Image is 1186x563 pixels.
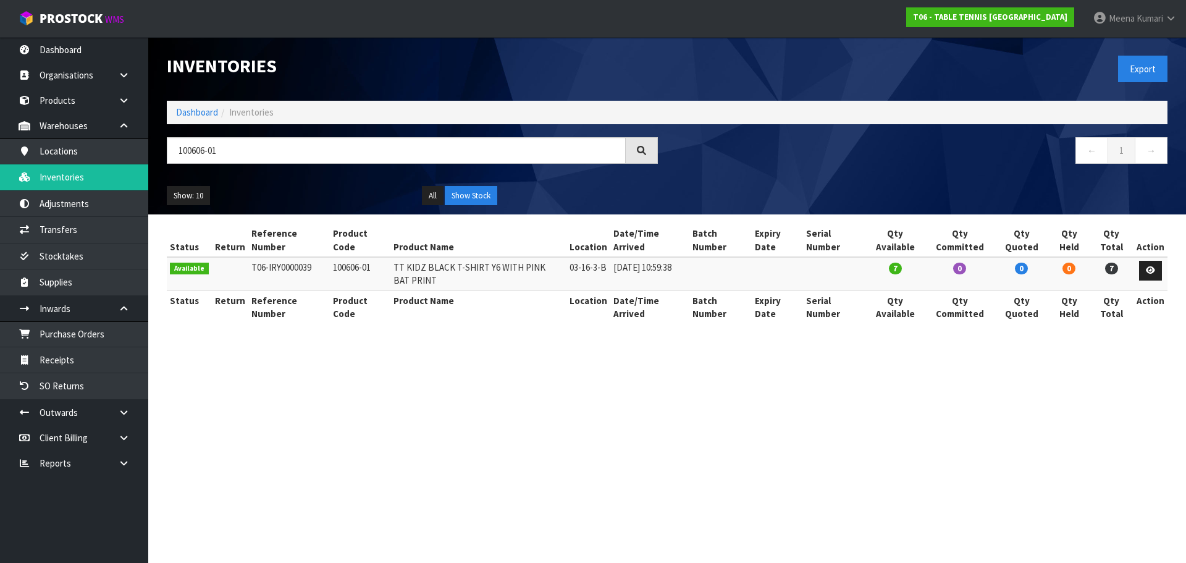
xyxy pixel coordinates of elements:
th: Batch Number [689,290,752,323]
th: Date/Time Arrived [610,290,690,323]
th: Action [1133,290,1167,323]
th: Return [212,290,248,323]
td: T06-IRY0000039 [248,257,330,290]
th: Qty Total [1090,290,1133,323]
strong: T06 - TABLE TENNIS [GEOGRAPHIC_DATA] [913,12,1067,22]
th: Qty Available [865,224,925,257]
th: Product Name [390,224,566,257]
button: Export [1118,56,1167,82]
a: → [1135,137,1167,164]
span: Kumari [1137,12,1163,24]
th: Action [1133,224,1167,257]
button: All [422,186,444,206]
th: Qty Quoted [995,224,1049,257]
th: Reference Number [248,290,330,323]
a: T06 - TABLE TENNIS [GEOGRAPHIC_DATA] [906,7,1074,27]
td: 03-16-3-B [566,257,610,290]
th: Qty Total [1090,224,1133,257]
th: Product Code [330,290,390,323]
th: Qty Quoted [995,290,1049,323]
th: Qty Committed [925,224,995,257]
span: 7 [1105,263,1118,274]
span: Meena [1109,12,1135,24]
span: Inventories [229,106,274,118]
a: 1 [1108,137,1135,164]
td: TT KIDZ BLACK T-SHIRT Y6 WITH PINK BAT PRINT [390,257,566,290]
span: 0 [1015,263,1028,274]
span: Available [170,263,209,275]
th: Serial Number [803,224,865,257]
td: 100606-01 [330,257,390,290]
button: Show Stock [445,186,497,206]
th: Status [167,290,212,323]
button: Show: 10 [167,186,210,206]
th: Product Code [330,224,390,257]
span: 0 [953,263,966,274]
span: 7 [889,263,902,274]
th: Status [167,224,212,257]
td: [DATE] 10:59:38 [610,257,690,290]
a: ← [1075,137,1108,164]
img: cube-alt.png [19,11,34,26]
th: Qty Available [865,290,925,323]
h1: Inventories [167,56,658,76]
th: Location [566,290,610,323]
nav: Page navigation [676,137,1167,167]
th: Product Name [390,290,566,323]
th: Expiry Date [752,290,803,323]
small: WMS [105,14,124,25]
th: Location [566,224,610,257]
span: ProStock [40,11,103,27]
input: Search inventories [167,137,626,164]
th: Date/Time Arrived [610,224,690,257]
a: Dashboard [176,106,218,118]
th: Return [212,224,248,257]
th: Qty Held [1049,224,1090,257]
th: Qty Committed [925,290,995,323]
span: 0 [1062,263,1075,274]
th: Batch Number [689,224,752,257]
th: Reference Number [248,224,330,257]
th: Serial Number [803,290,865,323]
th: Expiry Date [752,224,803,257]
th: Qty Held [1049,290,1090,323]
